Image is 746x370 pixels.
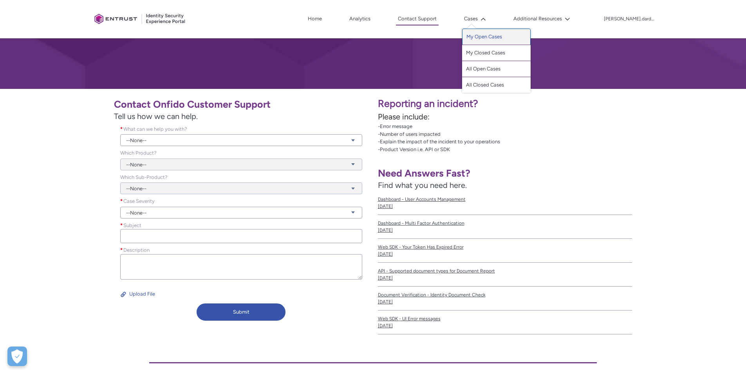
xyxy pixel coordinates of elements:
[120,254,362,280] textarea: required
[120,134,362,146] a: --None--
[378,263,632,287] a: API - Supported document types for Document Report[DATE]
[306,13,324,25] a: Home
[123,198,155,204] span: Case Severity
[120,174,168,180] span: Which Sub-Product?
[378,220,632,227] span: Dashboard - Multi Factor Authentication
[378,315,632,322] span: Web SDK - UI Error messages
[378,287,632,310] a: Document Verification - Identity Document Check[DATE]
[462,29,531,45] a: My Open Cases
[123,247,150,253] span: Description
[378,239,632,263] a: Web SDK - Your Token Has Expired Error[DATE]
[378,244,632,251] span: Web SDK - Your Token Has Expired Error
[120,229,362,243] input: required
[604,16,655,22] p: [PERSON_NAME].dardoumas 1
[120,207,362,218] a: --None--
[462,13,488,25] button: Cases
[114,110,368,122] span: Tell us how we can help.
[378,299,393,305] lightning-formatted-date-time: [DATE]
[378,267,632,274] span: API - Supported document types for Document Report
[378,111,742,123] p: Please include:
[123,222,141,228] span: Subject
[378,123,742,153] p: -Error message -Number of users impacted -Explain the impact of the incident to your operations -...
[462,45,531,61] a: My Closed Cases
[120,150,157,156] span: Which Product?
[347,13,372,25] a: Analytics, opens in new tab
[378,215,632,239] a: Dashboard - Multi Factor Authentication[DATE]
[378,251,393,257] lightning-formatted-date-time: [DATE]
[603,14,655,22] button: User Profile dimitrios.dardoumas 1
[462,77,531,93] a: All Closed Cases
[120,222,123,229] span: required
[378,275,393,281] lightning-formatted-date-time: [DATE]
[378,180,467,190] span: Find what you need here.
[396,13,439,25] a: Contact Support
[378,310,632,334] a: Web SDK - UI Error messages[DATE]
[378,196,632,203] span: Dashboard - User Accounts Management
[7,347,27,366] div: Cookie Preferences
[378,291,632,298] span: Document Verification - Identity Document Check
[114,98,368,110] h1: Contact Onfido Customer Support
[462,61,531,77] a: All Open Cases
[197,303,285,321] button: Submit
[378,323,393,328] lightning-formatted-date-time: [DATE]
[120,197,123,205] span: required
[378,227,393,233] lightning-formatted-date-time: [DATE]
[7,347,27,366] button: Open Preferences
[511,13,572,25] button: Additional Resources
[378,204,393,209] lightning-formatted-date-time: [DATE]
[123,126,187,132] span: What can we help you with?
[120,125,123,133] span: required
[378,191,632,215] a: Dashboard - User Accounts Management[DATE]
[120,288,155,300] button: Upload File
[378,167,632,179] h1: Need Answers Fast?
[120,246,123,254] span: required
[378,96,742,111] p: Reporting an incident?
